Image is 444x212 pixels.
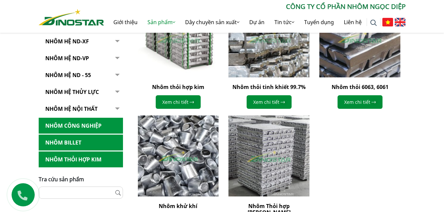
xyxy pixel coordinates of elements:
[39,84,123,100] a: Nhôm hệ thủy lực
[332,83,388,91] a: Nhôm thỏi 6063, 6061
[159,202,197,210] a: Nhôm khử khí
[299,12,339,33] a: Tuyển dụng
[228,115,309,196] img: Nhôm Thỏi hợp kim Silic
[180,12,244,33] a: Dây chuyền sản xuất
[395,18,406,26] img: English
[39,151,123,168] a: Nhôm Thỏi hợp kim
[142,12,180,33] a: Sản phẩm
[339,12,367,33] a: Liên hệ
[269,12,299,33] a: Tin tức
[138,115,219,196] img: Nhôm khử khí
[244,12,269,33] a: Dự án
[152,83,204,91] a: Nhôm thỏi hợp kim
[232,83,305,91] a: Nhôm thỏi tinh khiết 99.7%
[39,9,104,25] img: Nhôm Dinostar
[39,101,123,117] a: Nhôm hệ nội thất
[39,135,123,151] a: Nhôm Billet
[247,95,292,109] a: Xem chi tiết
[382,18,393,26] img: Tiếng Việt
[156,95,201,109] a: Xem chi tiết
[39,118,123,134] a: Nhôm Công nghiệp
[370,20,377,26] img: search
[104,2,406,12] p: CÔNG TY CỔ PHẦN NHÔM NGỌC DIỆP
[39,67,123,83] a: NHÔM HỆ ND - 55
[39,50,123,66] a: Nhôm Hệ ND-VP
[39,176,84,183] span: Tra cứu sản phẩm
[108,12,142,33] a: Giới thiệu
[338,95,383,109] a: Xem chi tiết
[39,33,123,50] a: Nhôm Hệ ND-XF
